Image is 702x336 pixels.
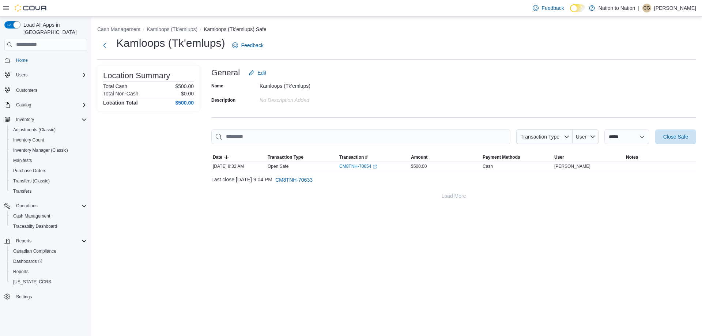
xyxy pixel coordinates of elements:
button: Inventory Count [7,135,90,145]
button: Purchase Orders [7,166,90,176]
div: No Description added [260,94,358,103]
span: CM8TNH-70633 [275,176,313,184]
span: Inventory Manager (Classic) [13,147,68,153]
span: Cash Management [13,213,50,219]
span: Payment Methods [483,154,520,160]
span: Canadian Compliance [10,247,87,256]
span: Settings [13,292,87,301]
p: $0.00 [181,91,194,97]
span: Transfers [10,187,87,196]
button: Transaction Type [266,153,338,162]
span: Load More [442,192,466,200]
span: Edit [257,69,266,76]
a: Cash Management [10,212,53,220]
label: Description [211,97,235,103]
span: Date [213,154,222,160]
svg: External link [373,165,377,169]
span: Transfers (Classic) [13,178,50,184]
span: Adjustments (Classic) [13,127,56,133]
button: Kamloops (Tk'emlups) Safe [204,26,267,32]
button: Transfers (Classic) [7,176,90,186]
span: Transaction # [339,154,367,160]
span: CG [643,4,650,12]
span: Purchase Orders [13,168,46,174]
span: Reports [13,269,29,275]
span: Home [13,56,87,65]
button: Cash Management [7,211,90,221]
button: Operations [13,201,41,210]
h3: Location Summary [103,71,170,80]
span: Feedback [241,42,263,49]
span: Feedback [541,4,564,12]
button: CM8TNH-70633 [272,173,316,187]
span: Cash Management [10,212,87,220]
h6: Total Cash [103,83,127,89]
span: Reports [13,237,87,245]
span: Transfers [13,188,31,194]
button: Inventory [13,115,37,124]
span: Transaction Type [520,134,559,140]
div: Kamloops (Tk'emlups) [260,80,358,89]
span: Home [16,57,28,63]
span: Inventory Manager (Classic) [10,146,87,155]
h1: Kamloops (Tk'emlups) [116,36,225,50]
a: [US_STATE] CCRS [10,278,54,286]
button: Payment Methods [481,153,553,162]
span: User [576,134,587,140]
a: Settings [13,292,35,301]
button: Users [13,71,30,79]
a: Inventory Count [10,136,47,144]
span: [US_STATE] CCRS [13,279,51,285]
div: [DATE] 8:32 AM [211,162,266,171]
button: Transaction Type [516,129,573,144]
span: Purchase Orders [10,166,87,175]
p: | [638,4,639,12]
label: Name [211,83,223,89]
span: Canadian Compliance [13,248,56,254]
input: Dark Mode [570,4,585,12]
span: Manifests [10,156,87,165]
span: Inventory [13,115,87,124]
a: Reports [10,267,31,276]
a: Transfers (Classic) [10,177,53,185]
button: Transfers [7,186,90,196]
button: User [553,153,624,162]
span: Load All Apps in [GEOGRAPHIC_DATA] [20,21,87,36]
span: Inventory Count [13,137,44,143]
span: Settings [16,294,32,300]
a: Feedback [229,38,266,53]
button: Catalog [1,100,90,110]
p: Open Safe [268,163,288,169]
a: Traceabilty Dashboard [10,222,60,231]
p: [PERSON_NAME] [654,4,696,12]
h6: Total Non-Cash [103,91,139,97]
span: Customers [16,87,37,93]
button: Transaction # [338,153,409,162]
button: Load More [211,189,696,203]
span: Dashboards [10,257,87,266]
button: User [573,129,599,144]
span: Transfers (Classic) [10,177,87,185]
span: Amount [411,154,427,160]
span: Notes [626,154,638,160]
button: Users [1,70,90,80]
button: Settings [1,291,90,302]
button: Customers [1,84,90,95]
input: This is a search bar. As you type, the results lower in the page will automatically filter. [211,129,510,144]
a: Dashboards [10,257,45,266]
button: Cash Management [97,26,140,32]
div: Last close [DATE] 9:04 PM [211,173,696,187]
a: Manifests [10,156,35,165]
nav: An example of EuiBreadcrumbs [97,26,696,34]
button: Adjustments (Classic) [7,125,90,135]
h4: $500.00 [175,100,194,106]
span: Catalog [16,102,31,108]
button: Manifests [7,155,90,166]
p: $500.00 [175,83,194,89]
span: Users [16,72,27,78]
button: Next [97,38,112,53]
button: Amount [409,153,481,162]
button: Canadian Compliance [7,246,90,256]
button: [US_STATE] CCRS [7,277,90,287]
